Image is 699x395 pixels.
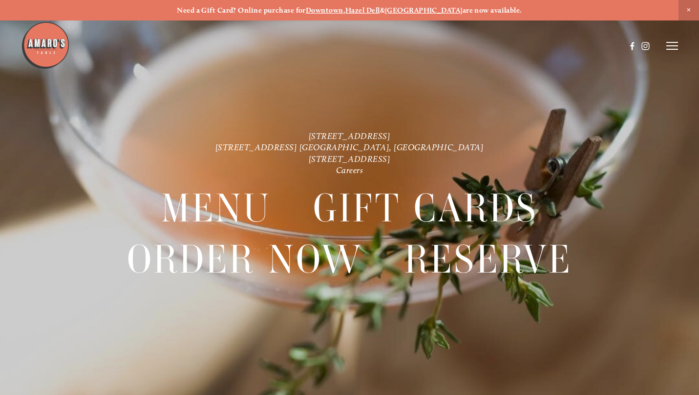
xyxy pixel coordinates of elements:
[404,234,572,284] a: Reserve
[463,6,522,15] strong: are now available.
[161,183,271,234] span: Menu
[309,154,391,164] a: [STREET_ADDRESS]
[306,6,343,15] a: Downtown
[345,6,380,15] a: Hazel Dell
[161,183,271,233] a: Menu
[313,183,538,234] span: Gift Cards
[177,6,306,15] strong: Need a Gift Card? Online purchase for
[215,142,484,152] a: [STREET_ADDRESS] [GEOGRAPHIC_DATA], [GEOGRAPHIC_DATA]
[385,6,463,15] a: [GEOGRAPHIC_DATA]
[380,6,385,15] strong: &
[336,165,363,175] a: Careers
[21,21,70,70] img: Amaro's Table
[343,6,345,15] strong: ,
[313,183,538,233] a: Gift Cards
[127,234,362,284] a: Order Now
[309,131,391,141] a: [STREET_ADDRESS]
